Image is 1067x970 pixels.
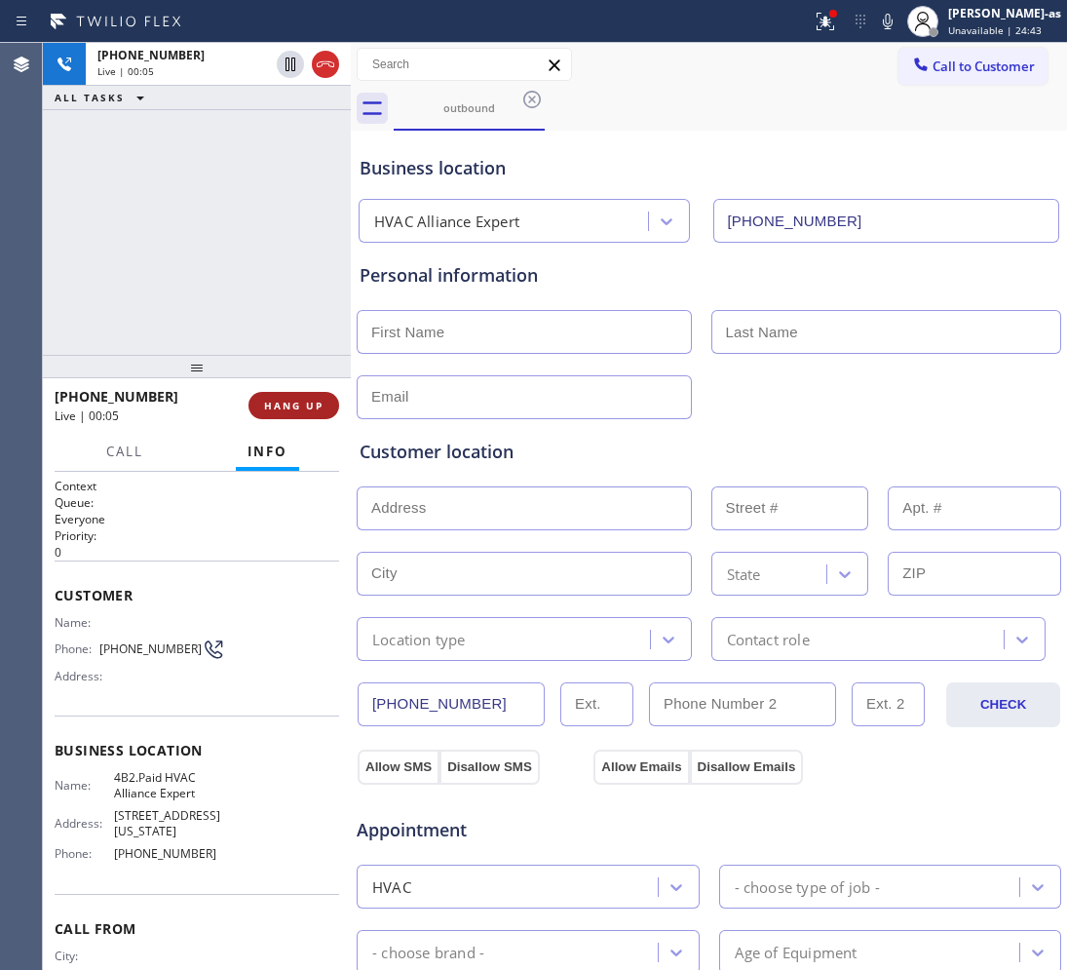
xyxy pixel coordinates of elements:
div: Personal information [360,262,1058,289]
span: Phone: [55,846,114,861]
div: Customer location [360,439,1058,465]
input: First Name [357,310,692,354]
div: HVAC [372,875,411,898]
span: Business location [55,741,339,759]
span: Call [106,443,143,460]
span: Address: [55,669,114,683]
button: ALL TASKS [43,86,164,109]
span: Customer [55,586,339,604]
button: HANG UP [248,392,339,419]
span: Address: [55,816,114,831]
button: Disallow Emails [690,750,804,785]
div: Age of Equipment [735,941,857,963]
span: Name: [55,615,114,630]
button: Hang up [312,51,339,78]
div: - choose brand - [372,941,484,963]
span: Unavailable | 24:43 [948,23,1042,37]
div: Location type [372,628,466,650]
span: HANG UP [264,399,324,412]
input: Ext. [560,682,633,726]
input: Apt. # [888,486,1061,530]
button: Hold Customer [277,51,304,78]
button: Info [236,433,299,471]
input: Address [357,486,692,530]
input: ZIP [888,552,1061,596]
span: [PHONE_NUMBER] [99,641,202,656]
div: outbound [396,100,543,115]
p: Everyone [55,511,339,527]
div: - choose type of job - [735,875,880,898]
h1: Context [55,478,339,494]
span: [PHONE_NUMBER] [97,47,205,63]
input: Last Name [711,310,1062,354]
div: State [727,563,761,585]
span: Call From [55,919,339,938]
button: Mute [874,8,901,35]
input: Phone Number 2 [649,682,836,726]
button: Allow SMS [358,750,439,785]
span: [PHONE_NUMBER] [55,387,178,406]
button: Call to Customer [898,48,1048,85]
span: Call to Customer [933,58,1035,75]
span: Live | 00:05 [97,64,154,78]
button: Call [95,433,155,471]
div: Business location [360,155,1058,181]
span: Name: [55,778,114,793]
button: Allow Emails [593,750,689,785]
span: Info [248,443,287,460]
span: City: [55,949,114,963]
span: 4B2.Paid HVAC Alliance Expert [114,770,225,800]
h2: Queue: [55,494,339,511]
button: CHECK [946,682,1060,727]
input: City [357,552,692,596]
span: [PHONE_NUMBER] [114,846,225,861]
h2: Priority: [55,527,339,544]
div: [PERSON_NAME]-as [948,5,1061,21]
input: Email [357,375,692,419]
span: Live | 00:05 [55,407,119,424]
span: ALL TASKS [55,91,125,104]
input: Search [358,49,571,80]
div: Contact role [727,628,810,650]
input: Phone Number [358,682,545,726]
button: Disallow SMS [439,750,540,785]
span: Appointment [357,817,589,843]
div: HVAC Alliance Expert [374,211,519,233]
input: Street # [711,486,869,530]
span: [STREET_ADDRESS][US_STATE] [114,808,225,838]
input: Phone Number [713,199,1060,243]
input: Ext. 2 [852,682,925,726]
span: Phone: [55,641,99,656]
p: 0 [55,544,339,561]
